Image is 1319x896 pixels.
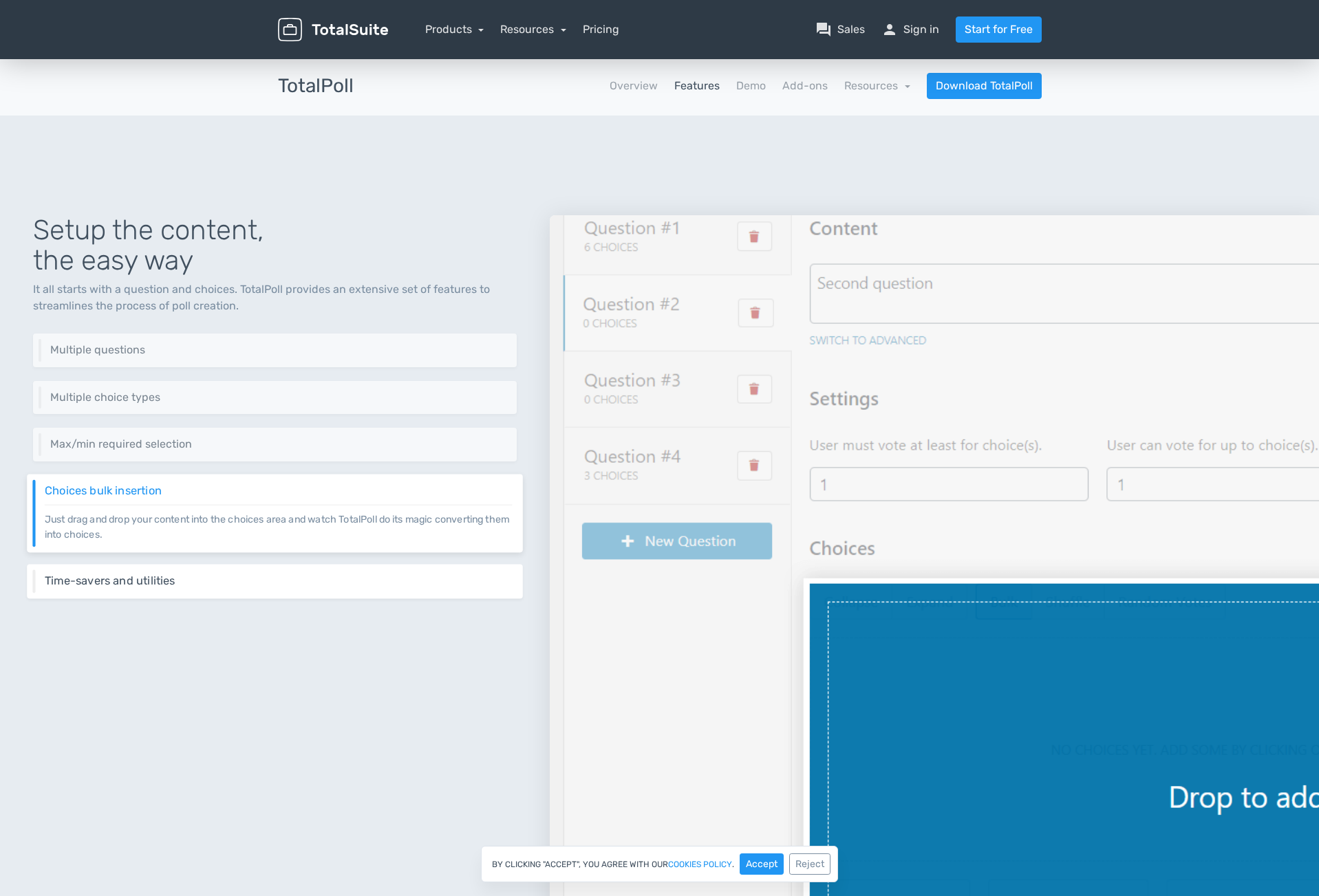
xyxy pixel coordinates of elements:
[668,860,732,868] a: cookies policy
[782,78,828,94] a: Add-ons
[583,21,619,38] a: Pricing
[740,853,784,875] button: Accept
[45,575,512,587] h6: Time-savers and utilities
[45,504,512,541] p: Just drag and drop your content into the choices area and watch TotalPoll do its magic converting...
[50,438,506,450] h6: Max/min required selection
[50,356,506,357] p: Add one or more questions as you need.
[481,846,838,882] div: By clicking "Accept", you agree with our .
[844,79,910,92] a: Resources
[881,21,939,38] a: personSign in
[278,18,388,42] img: TotalSuite for WordPress
[425,23,484,36] a: Products
[50,344,506,356] h6: Multiple questions
[278,76,354,97] h3: TotalPoll
[674,78,720,94] a: Features
[33,281,517,314] p: It all starts with a question and choices. TotalPoll provides an extensive set of features to str...
[500,23,566,36] a: Resources
[610,78,658,94] a: Overview
[50,391,506,404] h6: Multiple choice types
[789,853,830,875] button: Reject
[45,587,512,588] p: Shuffle choices, insert random votes and more utilities that save you more time and effort.
[815,21,832,38] span: question_answer
[927,73,1042,99] a: Download TotalPoll
[815,21,865,38] a: question_answerSales
[881,21,898,38] span: person
[33,215,517,276] h1: Setup the content, the easy way
[956,17,1042,43] a: Start for Free
[736,78,766,94] a: Demo
[45,485,512,497] h6: Choices bulk insertion
[50,450,506,451] p: Set the minimum and the maximum selection per question, you can even disable the minimum required...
